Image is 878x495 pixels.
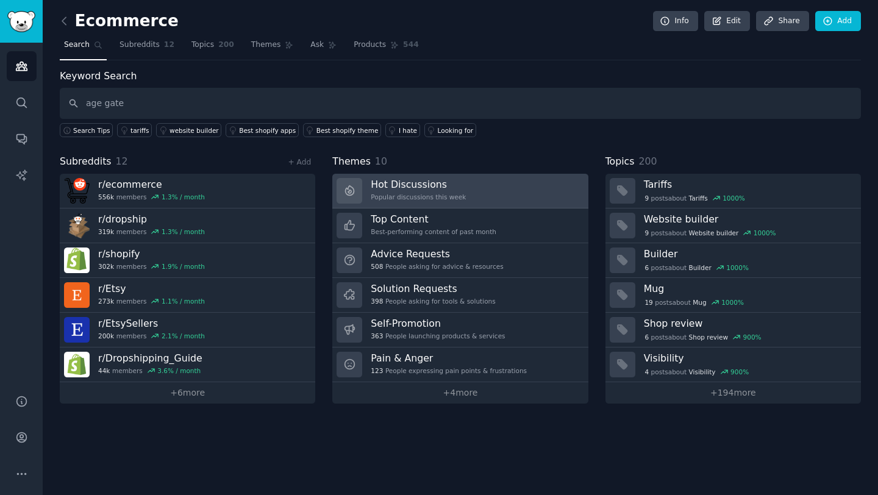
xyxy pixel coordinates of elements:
[98,317,205,330] h3: r/ EtsySellers
[644,352,852,365] h3: Visibility
[64,352,90,377] img: Dropshipping_Guide
[689,263,712,272] span: Builder
[644,193,746,204] div: post s about
[332,174,588,208] a: Hot DiscussionsPopular discussions this week
[332,243,588,278] a: Advice Requests508People asking for advice & resources
[605,347,861,382] a: Visibility4postsaboutVisibility900%
[743,333,762,341] div: 900 %
[218,40,234,51] span: 200
[164,40,174,51] span: 12
[247,35,298,60] a: Themes
[424,123,476,137] a: Looking for
[60,208,315,243] a: r/dropship319kmembers1.3% / month
[385,123,420,137] a: I hate
[693,298,706,307] span: Mug
[60,243,315,278] a: r/shopify302kmembers1.9% / month
[644,332,763,343] div: post s about
[644,247,852,260] h3: Builder
[638,155,657,167] span: 200
[605,382,861,404] a: +194more
[726,263,749,272] div: 1000 %
[60,123,113,137] button: Search Tips
[60,35,107,60] a: Search
[187,35,238,60] a: Topics200
[117,123,152,137] a: tariffs
[303,123,381,137] a: Best shopify theme
[98,193,114,201] span: 556k
[644,298,652,307] span: 19
[644,229,649,237] span: 9
[371,262,383,271] span: 508
[239,126,296,135] div: Best shopify apps
[644,282,852,295] h3: Mug
[60,382,315,404] a: +6more
[605,278,861,313] a: Mug19postsaboutMug1000%
[721,298,744,307] div: 1000 %
[371,178,466,191] h3: Hot Discussions
[332,382,588,404] a: +4more
[371,317,505,330] h3: Self-Promotion
[98,227,205,236] div: members
[98,282,205,295] h3: r/ Etsy
[162,297,205,305] div: 1.1 % / month
[644,333,649,341] span: 6
[644,263,649,272] span: 6
[115,35,179,60] a: Subreddits12
[116,155,128,167] span: 12
[644,368,649,376] span: 4
[60,154,112,169] span: Subreddits
[306,35,341,60] a: Ask
[371,297,383,305] span: 398
[605,243,861,278] a: Builder6postsaboutBuilder1000%
[371,352,527,365] h3: Pain & Anger
[60,313,315,347] a: r/EtsySellers200kmembers2.1% / month
[64,247,90,273] img: shopify
[653,11,698,32] a: Info
[332,313,588,347] a: Self-Promotion363People launching products & services
[162,227,205,236] div: 1.3 % / month
[170,126,219,135] div: website builder
[316,126,379,135] div: Best shopify theme
[730,368,749,376] div: 900 %
[689,194,708,202] span: Tariffs
[438,126,474,135] div: Looking for
[403,40,419,51] span: 544
[349,35,423,60] a: Products544
[371,297,495,305] div: People asking for tools & solutions
[98,332,205,340] div: members
[60,70,137,82] label: Keyword Search
[162,262,205,271] div: 1.9 % / month
[162,193,205,201] div: 1.3 % / month
[371,213,496,226] h3: Top Content
[157,366,201,375] div: 3.6 % / month
[98,366,110,375] span: 44k
[644,262,750,273] div: post s about
[98,297,205,305] div: members
[64,178,90,204] img: ecommerce
[371,366,383,375] span: 123
[371,262,503,271] div: People asking for advice & resources
[60,347,315,382] a: r/Dropshipping_Guide44kmembers3.6% / month
[644,317,852,330] h3: Shop review
[644,213,852,226] h3: Website builder
[332,347,588,382] a: Pain & Anger123People expressing pain points & frustrations
[226,123,299,137] a: Best shopify apps
[332,278,588,313] a: Solution Requests398People asking for tools & solutions
[310,40,324,51] span: Ask
[704,11,750,32] a: Edit
[64,282,90,308] img: Etsy
[371,332,383,340] span: 363
[191,40,214,51] span: Topics
[399,126,417,135] div: I hate
[689,229,739,237] span: Website builder
[723,194,745,202] div: 1000 %
[98,178,205,191] h3: r/ ecommerce
[64,317,90,343] img: EtsySellers
[644,297,745,308] div: post s about
[371,366,527,375] div: People expressing pain points & frustrations
[60,174,315,208] a: r/ecommerce556kmembers1.3% / month
[644,194,649,202] span: 9
[98,262,114,271] span: 302k
[120,40,160,51] span: Subreddits
[162,332,205,340] div: 2.1 % / month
